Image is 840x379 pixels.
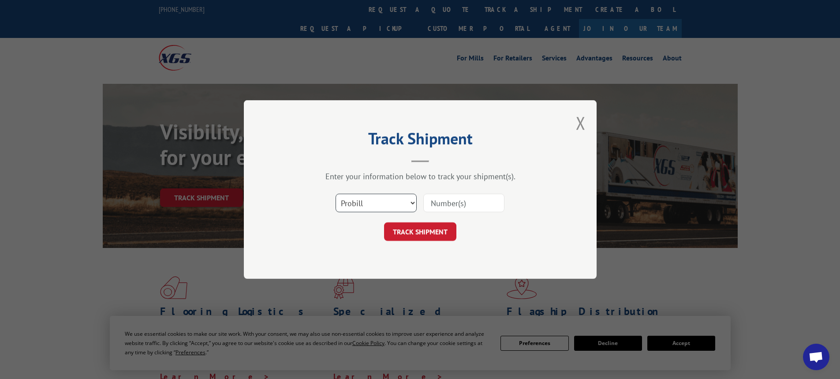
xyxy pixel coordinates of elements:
button: TRACK SHIPMENT [384,222,456,241]
h2: Track Shipment [288,132,553,149]
div: Enter your information below to track your shipment(s). [288,171,553,181]
button: Close modal [576,111,586,135]
div: Open chat [803,344,829,370]
input: Number(s) [423,194,504,212]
